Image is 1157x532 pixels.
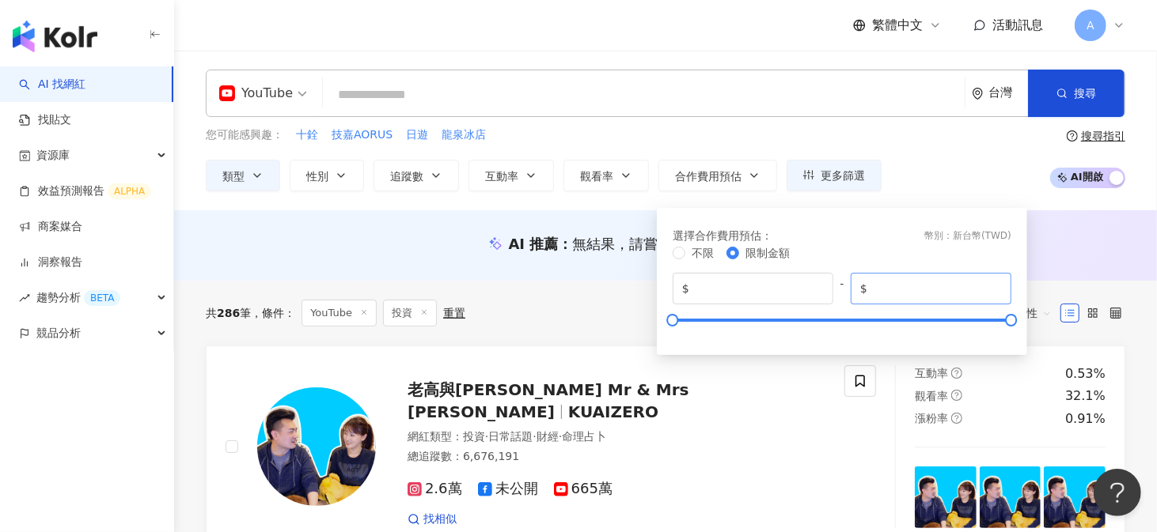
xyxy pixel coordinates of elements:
img: post-image [1044,466,1106,528]
img: logo [13,21,97,52]
span: 競品分析 [36,315,81,351]
iframe: Help Scout Beacon - Open [1094,469,1141,516]
a: 找相似 [408,511,457,527]
span: question-circle [951,390,962,401]
button: 互動率 [468,160,554,191]
img: post-image [980,466,1041,528]
button: 日遊 [405,126,429,144]
a: 洞察報告 [19,255,82,270]
span: 性別 [306,170,328,183]
span: 不限 [692,247,714,259]
span: $ [682,280,689,297]
button: 類型 [206,160,280,191]
span: · [485,430,488,443]
span: 搜尋 [1074,87,1096,100]
span: $ [860,280,867,297]
span: 互動率 [485,170,518,183]
span: 日常話題 [488,430,533,443]
button: 更多篩選 [787,160,882,191]
div: 0.53% [1065,365,1106,383]
span: 觀看率 [580,170,613,183]
span: 找相似 [423,511,457,527]
span: 未公開 [478,481,538,497]
span: 趨勢分析 [36,280,120,315]
div: 32.1% [1065,387,1106,405]
span: 老高與[PERSON_NAME] Mr & Mrs [PERSON_NAME] [408,380,689,421]
span: 更多篩選 [821,169,865,182]
div: 0.91% [1065,410,1106,428]
a: 商案媒合 [19,219,82,235]
span: 互動率 [915,367,948,379]
span: 投資 [463,430,485,443]
span: question-circle [951,368,962,379]
div: YouTube [219,81,293,106]
span: environment [972,88,984,100]
img: post-image [915,466,977,528]
div: AI 推薦 ： [509,234,844,254]
span: question-circle [951,413,962,424]
span: - [833,273,851,304]
span: question-circle [1067,130,1078,141]
span: YouTube [302,300,377,326]
span: 條件 ： [251,307,295,319]
span: 286 [217,307,240,319]
span: 無結果，請嘗試搜尋其他語言關鍵字或條件 [572,236,843,252]
a: searchAI 找網紅 [19,77,85,92]
span: 資源庫 [36,138,70,173]
span: 追蹤數 [390,170,423,183]
span: 您可能感興趣： [206,127,283,143]
button: 合作費用預估 [658,160,777,191]
span: A [1087,17,1094,34]
div: 重置 [443,307,465,319]
a: 效益預測報告ALPHA [19,183,151,199]
span: 日遊 [406,127,428,143]
span: 665萬 [554,481,613,497]
button: 技嘉AORUS [331,126,393,144]
span: rise [19,292,30,304]
div: 搜尋指引 [1081,130,1125,142]
span: 命理占卜 [562,430,606,443]
button: 搜尋 [1028,70,1125,117]
span: 財經 [537,430,559,443]
div: 總追蹤數 ： 6,676,191 [408,449,825,465]
span: 2.6萬 [408,481,462,497]
span: 觀看率 [915,390,948,402]
button: 性別 [290,160,364,191]
span: 十銓 [296,127,318,143]
span: 活動訊息 [992,17,1043,32]
span: 技嘉AORUS [332,127,393,143]
span: · [559,430,562,443]
div: 共 筆 [206,307,251,319]
span: 關聯性 [1004,300,1052,326]
span: 漲粉率 [915,412,948,424]
button: 觀看率 [563,160,649,191]
div: BETA [84,290,120,306]
span: 投資 [383,300,437,326]
img: KOL Avatar [257,387,376,506]
button: 十銓 [295,126,319,144]
span: 類型 [222,170,245,183]
span: 合作費用預估 [675,170,742,183]
button: 追蹤數 [374,160,459,191]
button: 龍泉冰店 [441,126,487,144]
span: 限制金額 [745,247,790,259]
span: KUAIZERO [568,402,658,421]
div: 網紅類型 ： [408,429,825,445]
div: 幣別 ： 新台幣 ( TWD ) [924,227,1011,244]
span: · [533,430,536,443]
span: 龍泉冰店 [442,127,486,143]
div: 選擇合作費用預估 ： [673,227,772,244]
a: 找貼文 [19,112,71,128]
span: 繁體中文 [872,17,923,34]
div: 台灣 [988,86,1028,100]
